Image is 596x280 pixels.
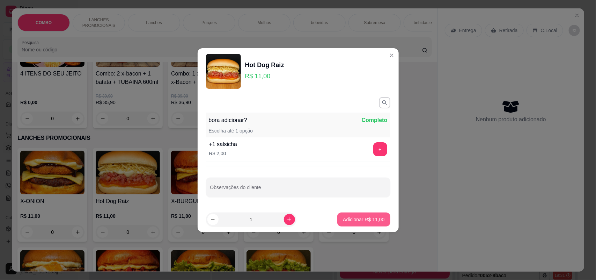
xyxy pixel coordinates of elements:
p: Completo [362,116,388,124]
button: Close [386,50,397,61]
button: decrease-product-quantity [207,214,219,225]
input: Observações do cliente [210,187,386,194]
button: Adicionar R$ 11,00 [337,213,390,227]
p: bora adicionar? [209,116,247,124]
button: increase-product-quantity [284,214,295,225]
p: R$ 11,00 [245,71,284,81]
button: add [373,142,387,156]
img: product-image [206,54,241,89]
div: Hot Dog Raiz [245,60,284,70]
p: R$ 2,00 [209,150,237,157]
div: +1 salsicha [209,140,237,149]
p: Escolha até 1 opção [209,127,253,134]
p: Adicionar R$ 11,00 [343,216,384,223]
